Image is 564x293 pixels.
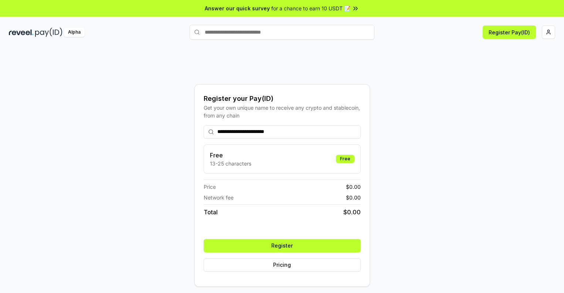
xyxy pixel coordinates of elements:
[210,160,251,167] p: 13-25 characters
[204,208,218,217] span: Total
[204,239,361,252] button: Register
[205,4,270,12] span: Answer our quick survey
[35,28,62,37] img: pay_id
[336,155,354,163] div: Free
[204,104,361,119] div: Get your own unique name to receive any crypto and stablecoin, from any chain
[210,151,251,160] h3: Free
[204,183,216,191] span: Price
[343,208,361,217] span: $ 0.00
[204,194,234,201] span: Network fee
[204,258,361,272] button: Pricing
[9,28,34,37] img: reveel_dark
[483,25,536,39] button: Register Pay(ID)
[204,93,361,104] div: Register your Pay(ID)
[271,4,350,12] span: for a chance to earn 10 USDT 📝
[64,28,85,37] div: Alpha
[346,183,361,191] span: $ 0.00
[346,194,361,201] span: $ 0.00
